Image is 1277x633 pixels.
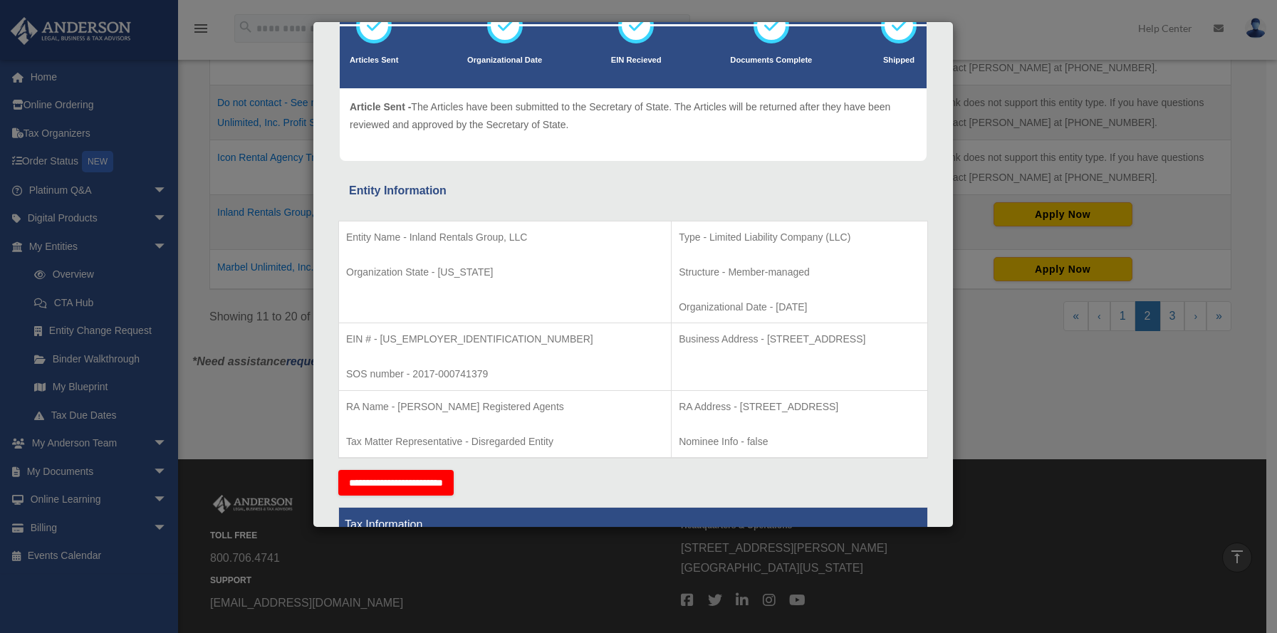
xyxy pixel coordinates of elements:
[467,53,542,68] p: Organizational Date
[881,53,917,68] p: Shipped
[679,433,920,451] p: Nominee Info - false
[346,398,664,416] p: RA Name - [PERSON_NAME] Registered Agents
[339,508,928,543] th: Tax Information
[679,398,920,416] p: RA Address - [STREET_ADDRESS]
[679,263,920,281] p: Structure - Member-managed
[679,229,920,246] p: Type - Limited Liability Company (LLC)
[346,229,664,246] p: Entity Name - Inland Rentals Group, LLC
[346,330,664,348] p: EIN # - [US_EMPLOYER_IDENTIFICATION_NUMBER]
[679,298,920,316] p: Organizational Date - [DATE]
[611,53,662,68] p: EIN Recieved
[679,330,920,348] p: Business Address - [STREET_ADDRESS]
[350,98,917,133] p: The Articles have been submitted to the Secretary of State. The Articles will be returned after t...
[346,433,664,451] p: Tax Matter Representative - Disregarded Entity
[346,365,664,383] p: SOS number - 2017-000741379
[730,53,812,68] p: Documents Complete
[346,263,664,281] p: Organization State - [US_STATE]
[350,53,398,68] p: Articles Sent
[349,181,917,201] div: Entity Information
[350,101,411,113] span: Article Sent -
